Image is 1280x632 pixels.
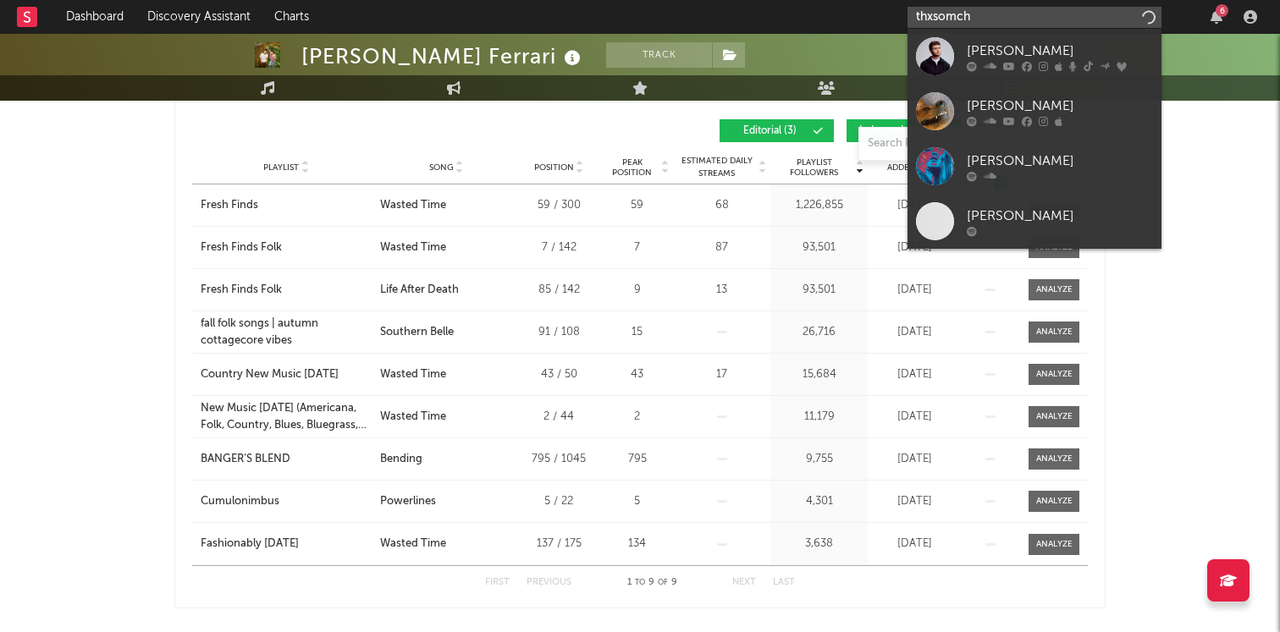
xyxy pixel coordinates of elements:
[775,324,863,341] div: 26,716
[201,239,372,256] a: Fresh Finds Folk
[720,119,834,142] button: Editorial(3)
[201,451,372,468] a: BANGER’S BLEND
[605,282,669,299] div: 9
[677,197,766,214] div: 68
[775,197,863,214] div: 1,226,855
[908,194,1161,249] a: [PERSON_NAME]
[485,578,510,587] button: First
[605,197,669,214] div: 59
[521,197,597,214] div: 59 / 300
[908,29,1161,84] a: [PERSON_NAME]
[380,493,436,510] div: Powerlines
[967,151,1153,171] div: [PERSON_NAME]
[872,451,957,468] div: [DATE]
[380,536,446,552] div: Wasted Time
[872,409,957,426] div: [DATE]
[872,239,957,256] div: [DATE]
[677,366,766,383] div: 17
[301,42,585,70] div: [PERSON_NAME] Ferrari
[605,324,669,341] div: 15
[677,239,766,256] div: 87
[775,409,863,426] div: 11,179
[201,366,372,383] a: Country New Music [DATE]
[605,573,698,593] div: 1 9 9
[201,282,372,299] a: Fresh Finds Folk
[605,157,659,178] span: Peak Position
[775,493,863,510] div: 4,301
[380,197,446,214] div: Wasted Time
[887,162,931,173] span: Added On
[380,451,422,468] div: Bending
[201,493,372,510] a: Cumulonimbus
[201,536,299,552] div: Fashionably [DATE]
[429,162,454,173] span: Song
[380,282,459,299] div: Life After Death
[201,451,290,468] div: BANGER’S BLEND
[967,206,1153,226] div: [PERSON_NAME]
[677,282,766,299] div: 13
[872,493,957,510] div: [DATE]
[521,409,597,426] div: 2 / 44
[201,316,372,349] a: fall folk songs | autumn cottagecore vibes
[872,324,957,341] div: [DATE]
[775,239,863,256] div: 93,501
[872,197,957,214] div: [DATE]
[534,162,574,173] span: Position
[201,282,282,299] div: Fresh Finds Folk
[731,126,808,136] span: Editorial ( 3 )
[858,127,1070,161] input: Search Playlists/Charts
[677,155,756,180] span: Estimated Daily Streams
[521,366,597,383] div: 43 / 50
[605,536,669,552] div: 134
[605,409,669,426] div: 2
[775,536,863,552] div: 3,638
[521,493,597,510] div: 5 / 22
[521,282,597,299] div: 85 / 142
[872,282,957,299] div: [DATE]
[775,157,853,178] span: Playlist Followers
[858,126,935,136] span: Independent ( 6 )
[201,493,279,510] div: Cumulonimbus
[908,84,1161,139] a: [PERSON_NAME]
[201,366,339,383] div: Country New Music [DATE]
[635,579,645,586] span: to
[201,197,258,214] div: Fresh Finds
[201,239,282,256] div: Fresh Finds Folk
[1211,10,1222,24] button: 6
[380,409,446,426] div: Wasted Time
[605,239,669,256] div: 7
[908,139,1161,194] a: [PERSON_NAME]
[872,536,957,552] div: [DATE]
[605,366,669,383] div: 43
[773,578,795,587] button: Last
[775,282,863,299] div: 93,501
[606,42,712,68] button: Track
[775,366,863,383] div: 15,684
[521,536,597,552] div: 137 / 175
[967,41,1153,61] div: [PERSON_NAME]
[380,366,446,383] div: Wasted Time
[872,366,957,383] div: [DATE]
[732,578,756,587] button: Next
[658,579,668,586] span: of
[263,162,299,173] span: Playlist
[521,451,597,468] div: 795 / 1045
[380,324,454,341] div: Southern Belle
[380,239,446,256] div: Wasted Time
[605,451,669,468] div: 795
[527,578,571,587] button: Previous
[775,451,863,468] div: 9,755
[1216,4,1228,17] div: 6
[201,400,372,433] a: New Music [DATE] (Americana, Folk, Country, Blues, Bluegrass, Soul, Outlaw, Singer-Songwriter)
[847,119,961,142] button: Independent(6)
[908,7,1161,28] input: Search for artists
[201,197,372,214] a: Fresh Finds
[521,239,597,256] div: 7 / 142
[605,493,669,510] div: 5
[521,324,597,341] div: 91 / 108
[201,536,372,552] a: Fashionably [DATE]
[967,96,1153,116] div: [PERSON_NAME]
